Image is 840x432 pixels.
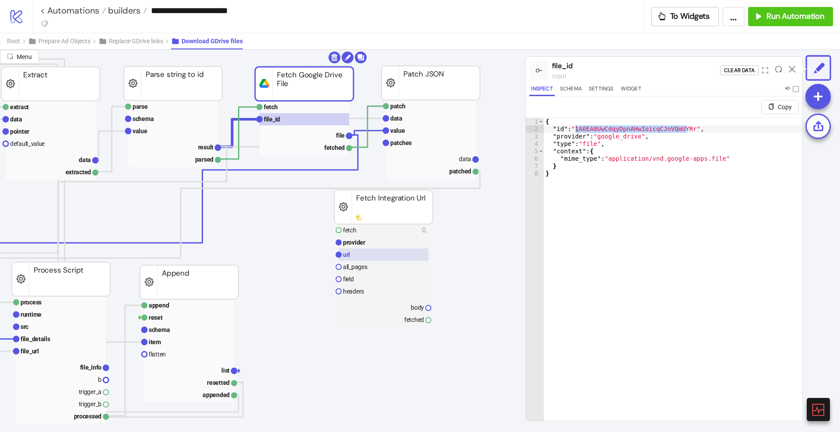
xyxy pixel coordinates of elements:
[17,53,32,60] span: Menu
[526,155,544,162] div: 6
[40,6,106,15] a: < Automations
[80,364,102,371] text: file_info
[766,11,824,21] span: Run Automation
[651,7,719,26] button: To Widgets
[171,33,243,49] button: Download GDrive files
[336,132,345,139] text: file
[722,7,745,26] button: ...
[343,263,367,270] text: all_pages
[390,127,405,134] text: value
[724,66,755,76] div: Clear Data
[539,148,543,155] span: Toggle code folding, rows 5 through 7
[343,288,364,295] text: headers
[558,84,584,96] button: Schema
[748,7,833,26] button: Run Automation
[7,38,20,45] span: Root
[343,227,357,234] text: fetch
[149,302,169,309] text: append
[28,33,98,49] button: Prepare Ad Objects
[526,133,544,140] div: 3
[10,104,29,111] text: extract
[390,139,412,146] text: patches
[411,304,424,311] text: body
[587,84,616,96] button: Settings
[7,53,13,59] span: radius-bottomright
[133,115,154,122] text: schema
[390,103,406,110] text: patch
[762,67,768,73] span: expand
[98,376,101,383] text: b
[343,251,350,258] text: url
[552,60,720,71] div: file_id
[21,323,28,330] text: src
[149,326,170,333] text: schema
[526,140,544,148] div: 4
[526,162,544,170] div: 7
[79,156,91,163] text: data
[109,38,163,45] span: Replace GDrive links
[106,6,147,15] a: builders
[133,103,148,110] text: parse
[21,348,39,355] text: file_url
[149,314,163,321] text: reset
[761,100,799,114] button: Copy
[720,66,759,75] button: Clear Data
[198,144,214,151] text: result
[529,84,554,96] button: Inspect
[264,116,280,123] text: file_id
[10,116,22,123] text: data
[526,118,544,125] div: 1
[149,351,166,358] text: flatten
[38,38,91,45] span: Prepare Ad Objects
[106,5,140,16] span: builders
[619,84,643,96] button: Widget
[552,71,720,81] div: input
[778,104,792,111] span: Copy
[539,118,543,125] span: Toggle code folding, rows 1 through 8
[526,170,544,177] div: 8
[390,115,402,122] text: data
[7,33,28,49] button: Root
[221,367,230,374] text: list
[526,125,544,133] div: 2
[459,156,471,162] text: data
[21,299,42,306] text: process
[343,239,365,246] text: provider
[768,104,774,110] span: copy
[21,311,42,318] text: runtime
[10,140,45,147] text: default_value
[343,276,354,283] text: field
[670,11,710,21] span: To Widgets
[98,33,171,49] button: Replace GDrive links
[526,148,544,155] div: 5
[10,128,29,135] text: pointer
[182,38,243,45] span: Download GDrive files
[149,339,161,346] text: item
[21,335,50,342] text: file_details
[133,128,147,135] text: value
[264,104,278,111] text: fetch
